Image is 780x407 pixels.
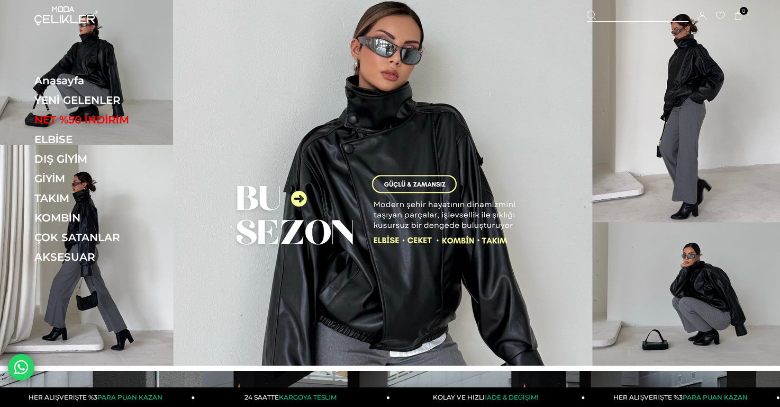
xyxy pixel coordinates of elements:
[34,153,180,165] a: DIŞ GİYİM
[34,74,180,87] a: Anasayfa
[34,251,180,263] a: AKSESUAR
[34,172,180,185] a: GİYİM
[34,192,180,205] a: TAKIM
[740,7,748,15] span: 0
[34,94,180,107] a: YENİ GELENLER
[34,113,180,126] a: NET %50 İNDİRİM
[390,387,585,407] a: KOLAY VE HIZLIİADE & DEĞİŞİM!
[734,12,742,20] a: 0
[34,231,180,244] a: ÇOK SATANLAR
[485,393,538,401] span: İADE & DEĞİŞİM!
[34,133,180,146] a: ELBİSE
[279,393,336,401] span: KARGOYA TESLİM
[683,393,748,401] span: PARA PUAN KAZAN
[34,211,180,224] a: KOMBİN
[34,6,98,25] img: logo
[195,387,391,407] a: 24 SAATTEKARGOYA TESLİM
[97,393,162,401] span: PARA PUAN KAZAN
